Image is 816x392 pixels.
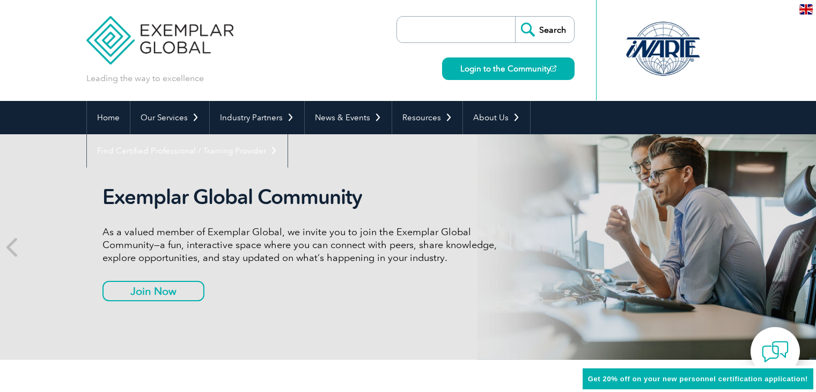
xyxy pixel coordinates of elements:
[515,17,574,42] input: Search
[442,57,575,80] a: Login to the Community
[86,72,204,84] p: Leading the way to excellence
[799,4,813,14] img: en
[305,101,392,134] a: News & Events
[463,101,530,134] a: About Us
[102,281,204,301] a: Join Now
[762,338,789,365] img: contact-chat.png
[392,101,462,134] a: Resources
[130,101,209,134] a: Our Services
[588,375,808,383] span: Get 20% off on your new personnel certification application!
[550,66,556,71] img: open_square.png
[87,101,130,134] a: Home
[102,226,505,264] p: As a valued member of Exemplar Global, we invite you to join the Exemplar Global Community—a fun,...
[210,101,304,134] a: Industry Partners
[102,185,505,209] h2: Exemplar Global Community
[87,134,288,168] a: Find Certified Professional / Training Provider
